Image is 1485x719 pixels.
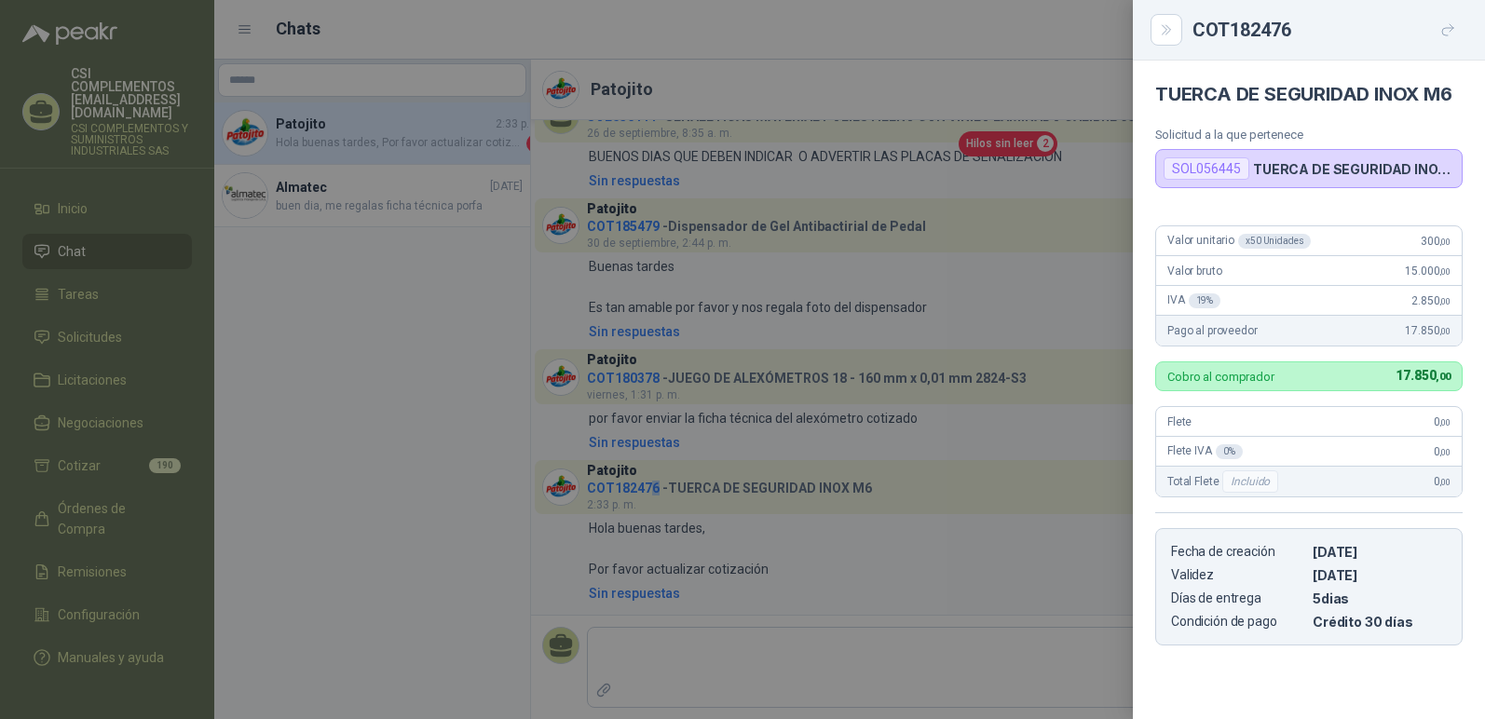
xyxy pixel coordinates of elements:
[1155,128,1463,142] p: Solicitud a la que pertenece
[1439,447,1451,457] span: ,00
[1155,83,1463,105] h4: TUERCA DE SEGURIDAD INOX M6
[1405,324,1451,337] span: 17.850
[1439,326,1451,336] span: ,00
[1439,296,1451,306] span: ,00
[1167,415,1192,428] span: Flete
[1167,470,1282,493] span: Total Flete
[1167,324,1258,337] span: Pago al proveedor
[1171,567,1305,583] p: Validez
[1421,235,1451,248] span: 300
[1192,15,1463,45] div: COT182476
[1434,415,1451,428] span: 0
[1167,234,1311,249] span: Valor unitario
[1155,19,1178,41] button: Close
[1396,368,1451,383] span: 17.850
[1436,371,1451,383] span: ,00
[1313,590,1447,606] p: 5 dias
[1167,293,1220,308] span: IVA
[1253,161,1454,177] p: TUERCA DE SEGURIDAD INOX M6
[1313,544,1447,560] p: [DATE]
[1439,237,1451,247] span: ,00
[1167,444,1243,459] span: Flete IVA
[1222,470,1278,493] div: Incluido
[1216,444,1243,459] div: 0 %
[1313,614,1447,630] p: Crédito 30 días
[1439,477,1451,487] span: ,00
[1434,445,1451,458] span: 0
[1405,265,1451,278] span: 15.000
[1171,590,1305,606] p: Días de entrega
[1164,157,1249,180] div: SOL056445
[1439,266,1451,277] span: ,00
[1167,265,1221,278] span: Valor bruto
[1411,294,1451,307] span: 2.850
[1171,614,1305,630] p: Condición de pago
[1434,475,1451,488] span: 0
[1189,293,1221,308] div: 19 %
[1439,417,1451,427] span: ,00
[1313,567,1447,583] p: [DATE]
[1167,371,1274,383] p: Cobro al comprador
[1238,234,1311,249] div: x 50 Unidades
[1171,544,1305,560] p: Fecha de creación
